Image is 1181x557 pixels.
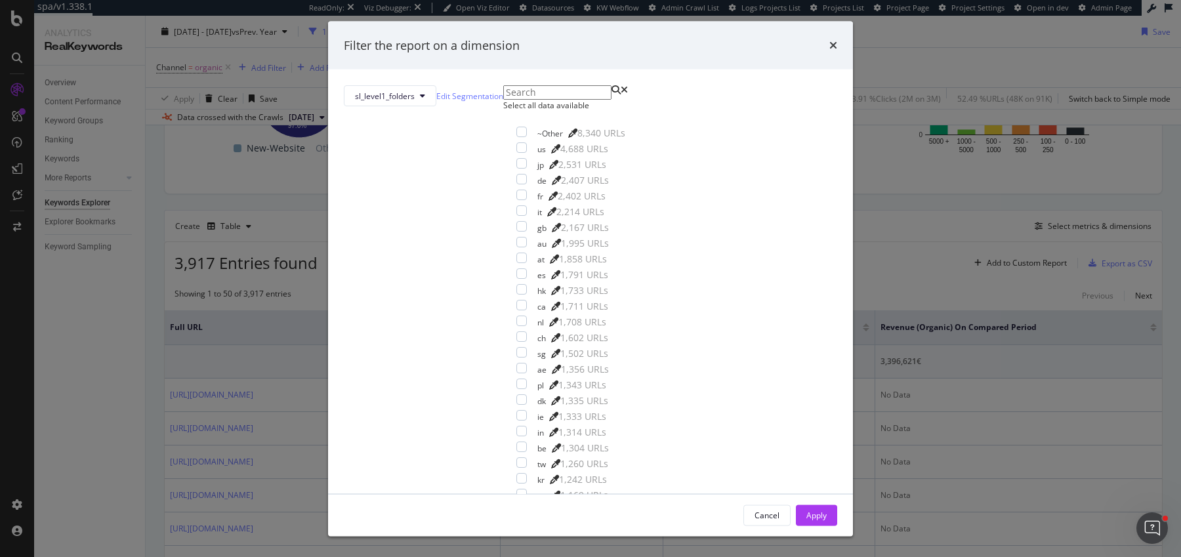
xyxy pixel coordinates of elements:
[559,473,607,486] div: 1,242 URLs
[806,509,827,520] div: Apply
[328,21,853,536] div: modal
[558,426,606,439] div: 1,314 URLs
[561,442,609,455] div: 1,304 URLs
[537,190,543,201] div: fr
[436,89,503,102] a: Edit Segmentation
[355,90,415,101] span: sl_level1_folders
[537,127,563,138] div: ~Other
[743,505,791,526] button: Cancel
[537,253,545,264] div: at
[537,426,544,438] div: in
[556,205,604,218] div: 2,214 URLs
[560,284,608,297] div: 1,733 URLs
[1136,512,1168,544] iframe: Intercom live chat
[537,458,546,469] div: tw
[755,509,779,520] div: Cancel
[577,127,625,140] div: 8,340 URLs
[558,379,606,392] div: 1,343 URLs
[344,85,436,106] button: sl_level1_folders
[561,363,609,376] div: 1,356 URLs
[560,347,608,360] div: 1,502 URLs
[537,222,547,233] div: gb
[503,100,646,111] div: Select all data available
[560,489,608,502] div: 1,169 URLs
[796,505,837,526] button: Apply
[537,395,546,406] div: dk
[560,268,608,281] div: 1,791 URLs
[560,394,608,407] div: 1,335 URLs
[559,253,607,266] div: 1,858 URLs
[537,300,546,312] div: ca
[537,489,546,501] div: se
[503,85,611,100] input: Search
[560,142,608,155] div: 4,688 URLs
[537,159,544,170] div: jp
[537,442,547,453] div: be
[537,285,546,296] div: hk
[537,363,547,375] div: ae
[829,37,837,54] div: times
[344,37,520,54] div: Filter the report on a dimension
[537,206,542,217] div: it
[561,221,609,234] div: 2,167 URLs
[558,190,606,203] div: 2,402 URLs
[537,316,544,327] div: nl
[537,474,545,485] div: kr
[560,331,608,344] div: 1,602 URLs
[561,174,609,187] div: 2,407 URLs
[560,457,608,470] div: 1,260 URLs
[537,175,547,186] div: de
[558,410,606,423] div: 1,333 URLs
[537,379,544,390] div: pl
[537,332,546,343] div: ch
[537,143,546,154] div: us
[537,411,544,422] div: ie
[537,269,546,280] div: es
[558,316,606,329] div: 1,708 URLs
[561,237,609,250] div: 1,995 URLs
[537,237,547,249] div: au
[537,348,546,359] div: sg
[558,158,606,171] div: 2,531 URLs
[560,300,608,313] div: 1,711 URLs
